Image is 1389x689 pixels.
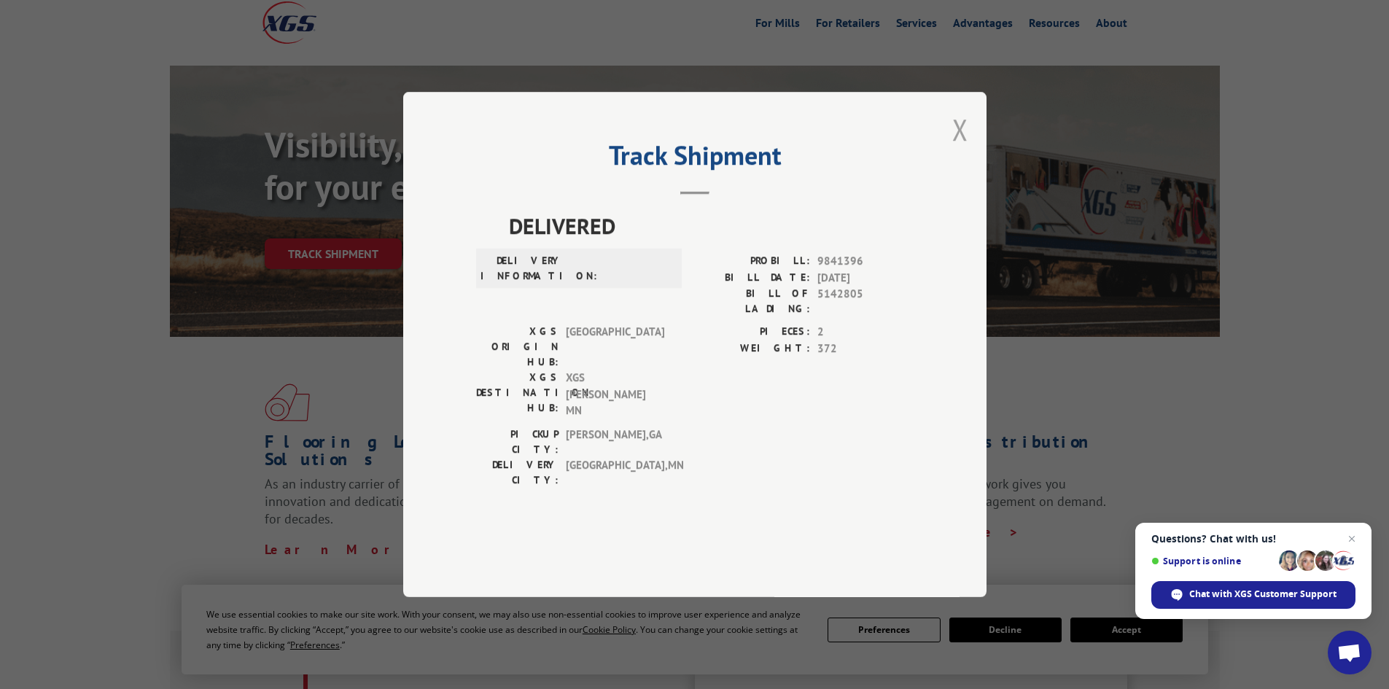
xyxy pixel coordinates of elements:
[1328,631,1372,674] a: Open chat
[817,270,914,287] span: [DATE]
[566,427,664,457] span: [PERSON_NAME] , GA
[817,324,914,340] span: 2
[1151,581,1355,609] span: Chat with XGS Customer Support
[476,145,914,173] h2: Track Shipment
[695,286,810,316] label: BILL OF LADING:
[817,286,914,316] span: 5142805
[1151,533,1355,545] span: Questions? Chat with us!
[695,324,810,340] label: PIECES:
[1189,588,1337,601] span: Chat with XGS Customer Support
[476,370,559,419] label: XGS DESTINATION HUB:
[476,457,559,488] label: DELIVERY CITY:
[695,340,810,357] label: WEIGHT:
[952,110,968,149] button: Close modal
[817,340,914,357] span: 372
[476,427,559,457] label: PICKUP CITY:
[1151,556,1274,567] span: Support is online
[566,370,664,419] span: XGS [PERSON_NAME] MN
[509,209,914,242] span: DELIVERED
[566,457,664,488] span: [GEOGRAPHIC_DATA] , MN
[480,253,563,284] label: DELIVERY INFORMATION:
[817,253,914,270] span: 9841396
[476,324,559,370] label: XGS ORIGIN HUB:
[695,270,810,287] label: BILL DATE:
[695,253,810,270] label: PROBILL:
[566,324,664,370] span: [GEOGRAPHIC_DATA]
